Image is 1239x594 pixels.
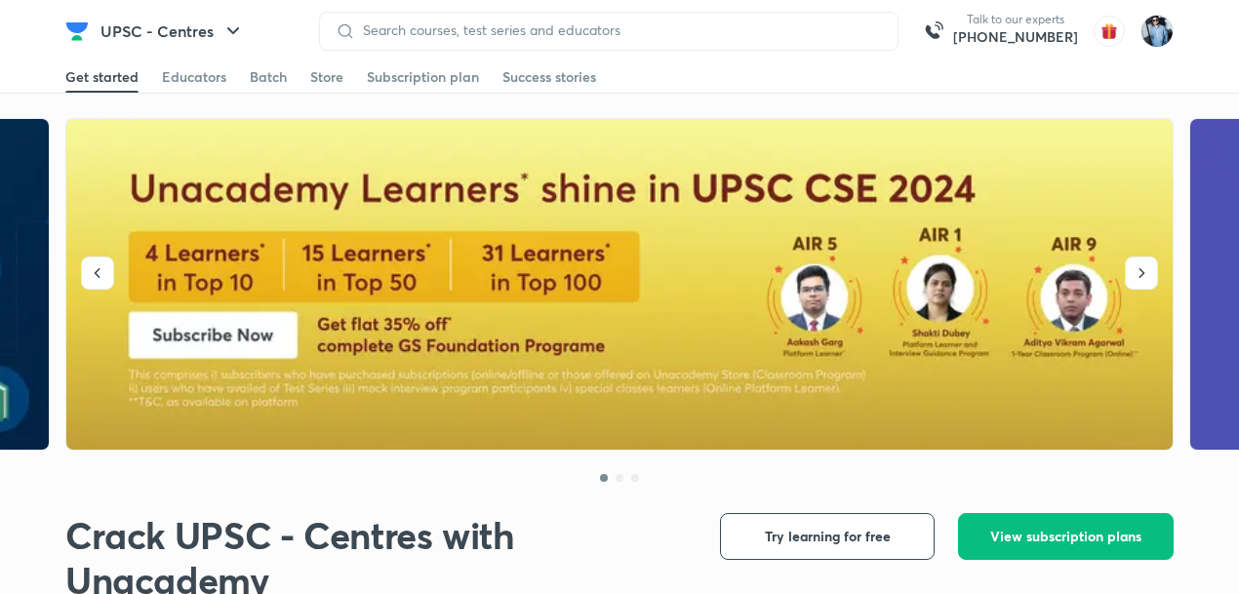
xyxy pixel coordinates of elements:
[89,12,257,51] button: UPSC - Centres
[250,67,287,87] div: Batch
[162,67,226,87] div: Educators
[953,12,1078,27] p: Talk to our experts
[310,61,343,93] a: Store
[367,61,479,93] a: Subscription plan
[367,67,479,87] div: Subscription plan
[355,22,882,38] input: Search courses, test series and educators
[65,67,139,87] div: Get started
[162,61,226,93] a: Educators
[1140,15,1174,48] img: Shipu
[65,61,139,93] a: Get started
[990,527,1141,546] span: View subscription plans
[250,61,287,93] a: Batch
[953,27,1078,47] a: [PHONE_NUMBER]
[502,67,596,87] div: Success stories
[502,61,596,93] a: Success stories
[310,67,343,87] div: Store
[65,20,89,43] img: Company Logo
[720,513,935,560] button: Try learning for free
[1094,16,1125,47] img: avatar
[914,12,953,51] img: call-us
[958,513,1174,560] button: View subscription plans
[765,527,891,546] span: Try learning for free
